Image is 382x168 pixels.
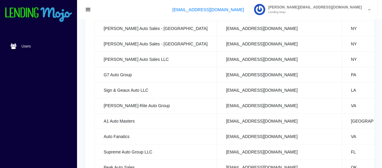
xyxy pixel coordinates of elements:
[217,67,342,83] td: [EMAIL_ADDRESS][DOMAIN_NAME]
[95,67,217,83] td: G7 Auto Group
[95,21,217,36] td: [PERSON_NAME] Auto Sales - [GEOGRAPHIC_DATA]
[265,11,362,14] small: Lending Mojo
[217,144,342,160] td: [EMAIL_ADDRESS][DOMAIN_NAME]
[217,129,342,144] td: [EMAIL_ADDRESS][DOMAIN_NAME]
[95,36,217,52] td: [PERSON_NAME] Auto Sales - [GEOGRAPHIC_DATA]
[95,52,217,67] td: [PERSON_NAME] Auto Sales LLC
[95,144,217,160] td: Supreme Auto Group LLC
[217,52,342,67] td: [EMAIL_ADDRESS][DOMAIN_NAME]
[21,44,31,48] span: Users
[5,7,72,22] img: logo-small.png
[95,129,217,144] td: Auto Fanatics
[254,4,265,15] img: Profile image
[172,7,244,12] a: [EMAIL_ADDRESS][DOMAIN_NAME]
[217,114,342,129] td: [EMAIL_ADDRESS][DOMAIN_NAME]
[95,83,217,98] td: Sign & Geaux Auto LLC
[265,5,362,9] span: [PERSON_NAME][EMAIL_ADDRESS][DOMAIN_NAME]
[217,21,342,36] td: [EMAIL_ADDRESS][DOMAIN_NAME]
[95,98,217,114] td: [PERSON_NAME]-Rite Auto Group
[217,83,342,98] td: [EMAIL_ADDRESS][DOMAIN_NAME]
[217,36,342,52] td: [EMAIL_ADDRESS][DOMAIN_NAME]
[217,98,342,114] td: [EMAIL_ADDRESS][DOMAIN_NAME]
[95,114,217,129] td: A1 Auto Masters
